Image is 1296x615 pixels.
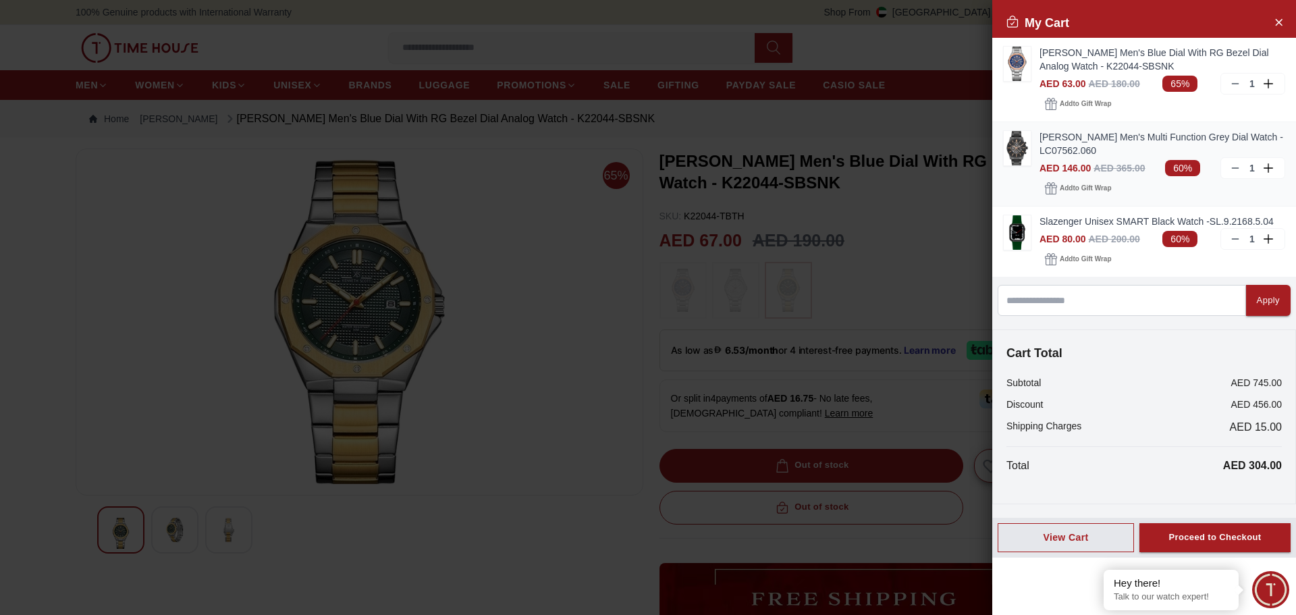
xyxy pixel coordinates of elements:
[1168,530,1261,545] div: Proceed to Checkout
[1252,571,1289,608] div: Chat Widget
[1039,250,1116,269] button: Addto Gift Wrap
[1006,458,1029,474] p: Total
[1006,398,1043,411] p: Discount
[1006,419,1081,435] p: Shipping Charges
[1060,97,1111,111] span: Add to Gift Wrap
[1088,78,1139,89] span: AED 180.00
[1004,47,1031,81] img: ...
[1114,591,1228,603] p: Talk to our watch expert!
[1162,231,1197,247] span: 60%
[1088,234,1139,244] span: AED 200.00
[1006,376,1041,390] p: Subtotal
[1004,131,1031,165] img: ...
[1268,11,1289,32] button: Close Account
[998,523,1134,552] button: View Cart
[1247,161,1258,175] p: 1
[1257,293,1280,309] div: Apply
[1039,179,1116,198] button: Addto Gift Wrap
[1231,376,1282,390] p: AED 745.00
[1114,577,1228,590] div: Hey there!
[1162,76,1197,92] span: 65%
[1060,252,1111,266] span: Add to Gift Wrap
[1231,398,1282,411] p: AED 456.00
[1006,344,1282,363] h4: Cart Total
[1060,182,1111,195] span: Add to Gift Wrap
[1039,95,1116,113] button: Addto Gift Wrap
[1247,77,1258,90] p: 1
[1246,285,1291,316] button: Apply
[1165,160,1200,176] span: 60%
[1039,46,1285,73] a: [PERSON_NAME] Men's Blue Dial With RG Bezel Dial Analog Watch - K22044-SBSNK
[1247,232,1258,246] p: 1
[1230,419,1282,435] span: AED 15.00
[1039,130,1285,157] a: [PERSON_NAME] Men's Multi Function Grey Dial Watch - LC07562.060
[1039,163,1091,173] span: AED 146.00
[1093,163,1145,173] span: AED 365.00
[1006,14,1069,32] h2: My Cart
[1223,458,1282,474] p: AED 304.00
[1009,531,1123,544] div: View Cart
[1039,215,1285,228] a: Slazenger Unisex SMART Black Watch -SL.9.2168.5.04
[1139,523,1291,552] button: Proceed to Checkout
[1039,78,1085,89] span: AED 63.00
[1004,215,1031,250] img: ...
[1039,234,1085,244] span: AED 80.00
